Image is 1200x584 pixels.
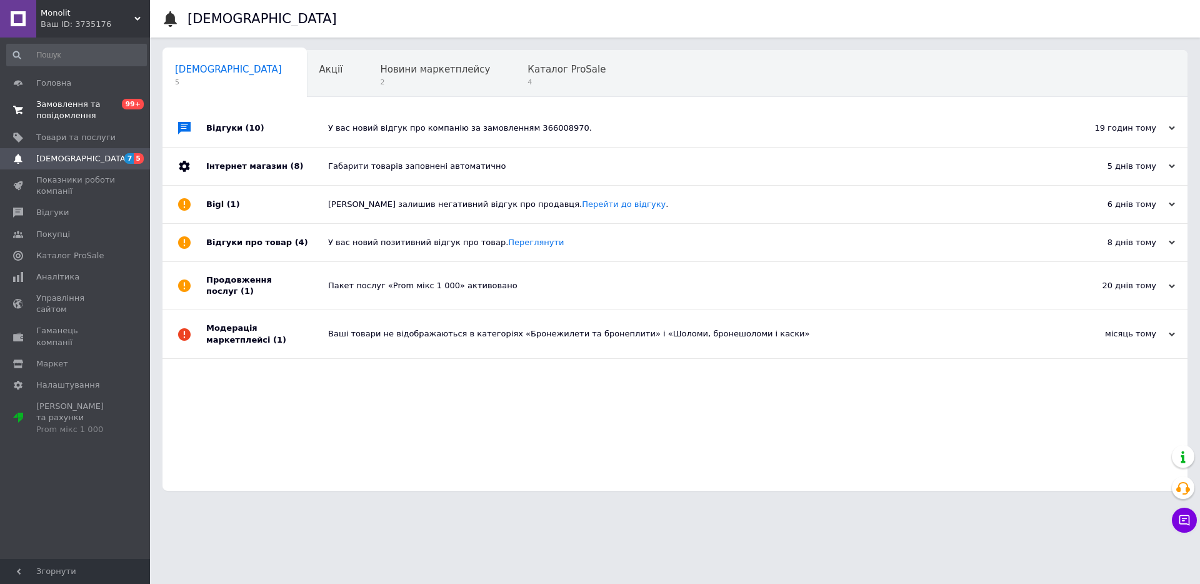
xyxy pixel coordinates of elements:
[328,199,1050,210] div: [PERSON_NAME] залишив негативний відгук про продавця. .
[36,99,116,121] span: Замовлення та повідомлення
[36,358,68,370] span: Маркет
[175,64,282,75] span: [DEMOGRAPHIC_DATA]
[36,207,69,218] span: Відгуки
[1050,237,1175,248] div: 8 днів тому
[134,153,144,164] span: 5
[295,238,308,247] span: (4)
[36,380,100,391] span: Налаштування
[246,123,264,133] span: (10)
[36,424,116,435] div: Prom мікс 1 000
[187,11,337,26] h1: [DEMOGRAPHIC_DATA]
[1050,328,1175,340] div: місяць тому
[290,161,303,171] span: (8)
[41,8,134,19] span: Monolit
[319,64,343,75] span: Акції
[527,64,606,75] span: Каталог ProSale
[241,286,254,296] span: (1)
[36,78,71,89] span: Головна
[328,280,1050,291] div: Пакет послуг «Prom мікс 1 000» активовано
[1050,123,1175,134] div: 19 годин тому
[1050,161,1175,172] div: 5 днів тому
[36,293,116,315] span: Управління сайтом
[206,186,328,223] div: Bigl
[527,78,606,87] span: 4
[122,99,144,109] span: 99+
[582,199,666,209] a: Перейти до відгуку
[227,199,240,209] span: (1)
[41,19,150,30] div: Ваш ID: 3735176
[36,325,116,348] span: Гаманець компанії
[273,335,286,345] span: (1)
[1050,199,1175,210] div: 6 днів тому
[6,44,147,66] input: Пошук
[36,229,70,240] span: Покупці
[380,64,490,75] span: Новини маркетплейсу
[206,224,328,261] div: Відгуки про товар
[36,174,116,197] span: Показники роботи компанії
[328,237,1050,248] div: У вас новий позитивний відгук про товар.
[36,401,116,435] span: [PERSON_NAME] та рахунки
[206,262,328,310] div: Продовження послуг
[206,148,328,185] div: Інтернет магазин
[1172,508,1197,533] button: Чат з покупцем
[36,132,116,143] span: Товари та послуги
[124,153,134,164] span: 7
[508,238,564,247] a: Переглянути
[328,123,1050,134] div: У вас новий відгук про компанію за замовленням 366008970.
[36,250,104,261] span: Каталог ProSale
[206,310,328,358] div: Модерація маркетплейсі
[328,161,1050,172] div: Габарити товарів заповнені автоматично
[36,271,79,283] span: Аналітика
[175,78,282,87] span: 5
[328,328,1050,340] div: Ваші товари не відображаються в категоріях «Бронежилети та бронеплити» і «Шоломи, бронешоломи і к...
[1050,280,1175,291] div: 20 днів тому
[36,153,129,164] span: [DEMOGRAPHIC_DATA]
[380,78,490,87] span: 2
[206,109,328,147] div: Відгуки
